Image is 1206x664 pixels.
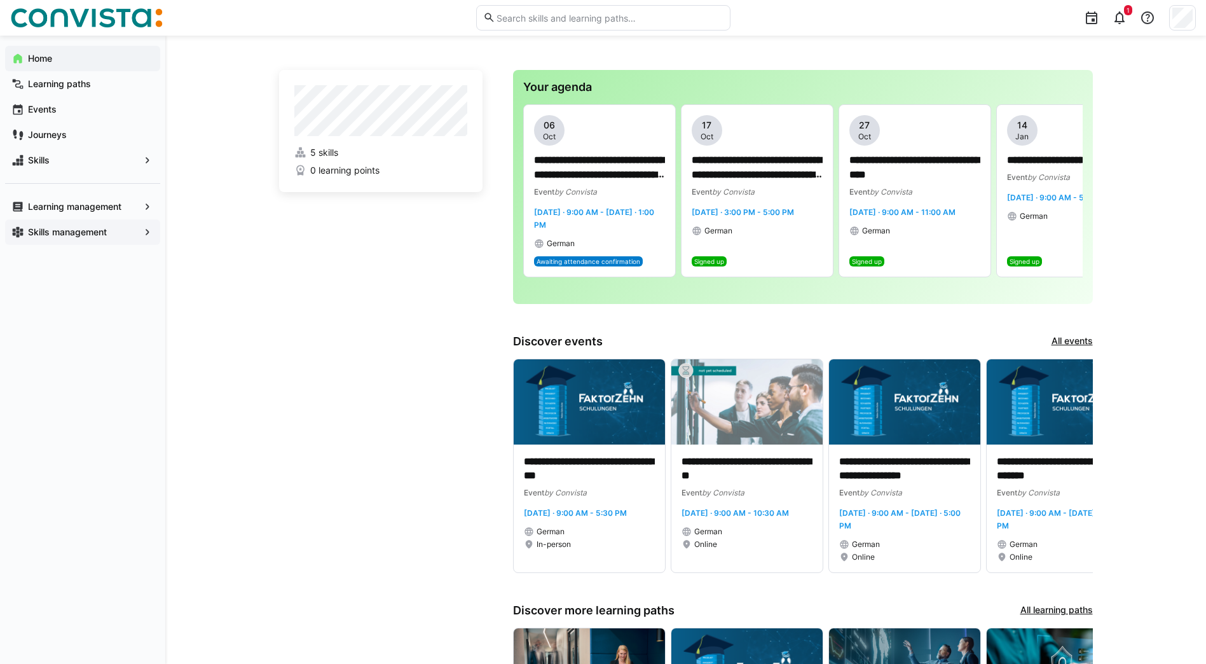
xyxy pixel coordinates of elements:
[543,132,556,142] span: Oct
[862,226,890,236] span: German
[694,539,717,550] span: Online
[1017,119,1027,132] span: 14
[682,488,702,497] span: Event
[860,488,902,497] span: by Convista
[514,359,665,445] img: image
[294,146,467,159] a: 5 skills
[1017,488,1060,497] span: by Convista
[1010,552,1032,562] span: Online
[839,508,961,530] span: [DATE] · 9:00 AM - [DATE] · 5:00 PM
[852,258,882,265] span: Signed up
[692,207,794,217] span: [DATE] · 3:00 PM - 5:00 PM
[849,207,956,217] span: [DATE] · 9:00 AM - 11:00 AM
[495,12,723,24] input: Search skills and learning paths…
[839,488,860,497] span: Event
[852,539,880,550] span: German
[997,508,1118,530] span: [DATE] · 9:00 AM - [DATE] · 5:00 PM
[534,187,554,197] span: Event
[1007,193,1110,202] span: [DATE] · 9:00 AM - 5:00 PM
[702,119,711,132] span: 17
[547,239,575,249] span: German
[712,187,755,197] span: by Convista
[849,187,870,197] span: Event
[997,488,1017,497] span: Event
[671,359,823,445] img: image
[704,226,732,236] span: German
[702,488,744,497] span: by Convista
[554,187,597,197] span: by Convista
[310,146,338,159] span: 5 skills
[858,132,871,142] span: Oct
[537,258,640,265] span: Awaiting attendance confirmation
[534,207,654,230] span: [DATE] · 9:00 AM - [DATE] · 1:00 PM
[513,604,675,618] h3: Discover more learning paths
[1010,258,1039,265] span: Signed up
[524,488,544,497] span: Event
[870,187,912,197] span: by Convista
[537,527,565,537] span: German
[310,164,380,177] span: 0 learning points
[701,132,713,142] span: Oct
[1052,335,1093,349] a: All events
[694,258,724,265] span: Signed up
[524,508,627,518] span: [DATE] · 9:00 AM - 5:30 PM
[544,119,555,132] span: 06
[544,488,587,497] span: by Convista
[852,552,875,562] span: Online
[694,527,722,537] span: German
[523,80,1083,94] h3: Your agenda
[692,187,712,197] span: Event
[1015,132,1029,142] span: Jan
[1020,604,1093,618] a: All learning paths
[537,539,571,550] span: In-person
[1027,172,1070,182] span: by Convista
[1127,6,1130,14] span: 1
[1007,172,1027,182] span: Event
[1010,539,1038,550] span: German
[987,359,1138,445] img: image
[682,508,789,518] span: [DATE] · 9:00 AM - 10:30 AM
[829,359,980,445] img: image
[1020,211,1048,221] span: German
[859,119,870,132] span: 27
[513,335,603,349] h3: Discover events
